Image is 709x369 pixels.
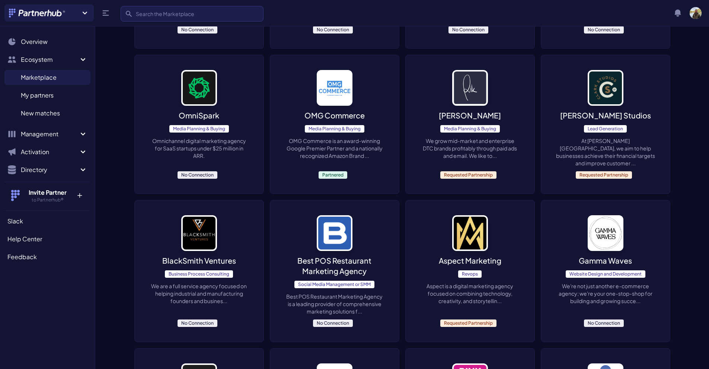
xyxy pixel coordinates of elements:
[560,110,651,121] p: [PERSON_NAME] Studios
[178,171,217,179] span: No Connection
[541,55,670,194] a: image_alt [PERSON_NAME] StudiosLead GenerationAt [PERSON_NAME][GEOGRAPHIC_DATA], we aim to help b...
[4,34,90,49] a: Overview
[440,125,500,133] span: Media Planning & Buying
[7,217,23,226] span: Slack
[4,214,90,229] a: Slack
[405,55,535,194] a: image_alt [PERSON_NAME]Media Planning & BuyingWe grow mid-market and enterprise DTC brands profit...
[23,188,71,197] h4: Invite Partner
[23,197,71,203] h5: to Partnerhub®
[7,252,37,261] span: Feedback
[121,6,264,22] input: Search the Marketplace
[313,319,353,327] span: No Connection
[566,270,645,278] span: Website Design and Development
[440,319,496,327] span: Requested Partnership
[179,110,219,121] p: OmniSpark
[452,70,488,106] img: image_alt
[4,249,90,264] a: Feedback
[150,137,249,159] p: Omnichannel digital marketing agency for SaaS startups under $25 million in ARR.
[181,70,217,106] img: image_alt
[4,162,90,177] button: Directory
[584,319,624,327] span: No Connection
[556,282,655,305] p: We're not just another e-commerce agency; we're your one-stop-shop for building and growing succe...
[285,137,384,159] p: OMG Commerce is an award-winning Google Premier Partner and a nationally recognized Amazon Brand ...
[439,255,501,266] p: Aspect Marketing
[541,200,670,342] a: image_alt Gamma WavesWebsite Design and DevelopmentWe're not just another e-commerce agency; we'r...
[21,73,57,82] span: Marketplace
[588,70,623,106] img: image_alt
[270,55,399,194] a: image_alt OMG CommerceMedia Planning & BuyingOMG Commerce is an award-winning Google Premier Part...
[421,282,520,305] p: Aspect is a digital marketing agency focused on combining technology, creativity, and storytellin...
[584,125,627,133] span: Lead Generation
[4,144,90,159] button: Activation
[9,9,66,18] img: Partnerhub® Logo
[584,26,624,34] span: No Connection
[165,270,233,278] span: Business Process Consulting
[4,70,90,85] a: Marketplace
[313,26,353,34] span: No Connection
[21,55,79,64] span: Ecosystem
[421,137,520,159] p: We grow mid-market and enterprise DTC brands profitably through paid ads and email. We like to...
[317,215,352,251] img: image_alt
[588,215,623,251] img: image_alt
[690,7,702,19] img: user photo
[178,319,217,327] span: No Connection
[134,200,264,342] a: image_alt BlackSmith VenturesBusiness Process ConsultingWe are a full service agency focused on h...
[169,125,229,133] span: Media Planning & Buying
[4,182,90,209] button: Invite Partner to Partnerhub® +
[294,281,374,288] span: Social Media Management or SMM
[440,171,496,179] span: Requested Partnership
[162,255,236,266] p: BlackSmith Ventures
[71,188,87,200] p: +
[4,52,90,67] button: Ecosystem
[285,255,384,276] p: Best POS Restaurant Marketing Agency
[285,293,384,315] p: Best POS Restaurant Marketing Agency is a leading provider of comprehensive marketing solutions f...
[556,137,655,167] p: At [PERSON_NAME][GEOGRAPHIC_DATA], we aim to help businesses achieve their financial targets and ...
[452,215,488,251] img: image_alt
[21,165,79,174] span: Directory
[4,88,90,103] a: My partners
[448,26,488,34] span: No Connection
[7,235,42,244] span: Help Center
[4,106,90,121] a: New matches
[305,125,364,133] span: Media Planning & Buying
[21,130,79,139] span: Management
[319,171,347,179] span: Partnered
[405,200,535,342] a: image_alt Aspect MarketingRevopsAspect is a digital marketing agency focused on combining technol...
[21,91,54,100] span: My partners
[579,255,632,266] p: Gamma Waves
[4,127,90,141] button: Management
[304,110,365,121] p: OMG Commerce
[21,109,60,118] span: New matches
[150,282,249,305] p: We are a full service agency focused on helping industrial and manufacturing founders and busines...
[178,26,217,34] span: No Connection
[21,37,48,46] span: Overview
[21,147,79,156] span: Activation
[458,270,482,278] span: Revops
[439,110,501,121] p: [PERSON_NAME]
[4,232,90,246] a: Help Center
[317,70,352,106] img: image_alt
[181,215,217,251] img: image_alt
[576,171,632,179] span: Requested Partnership
[270,200,399,342] a: image_alt Best POS Restaurant Marketing AgencySocial Media Management or SMMBest POS Restaurant M...
[134,55,264,194] a: image_alt OmniSparkMedia Planning & BuyingOmnichannel digital marketing agency for SaaS startups ...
